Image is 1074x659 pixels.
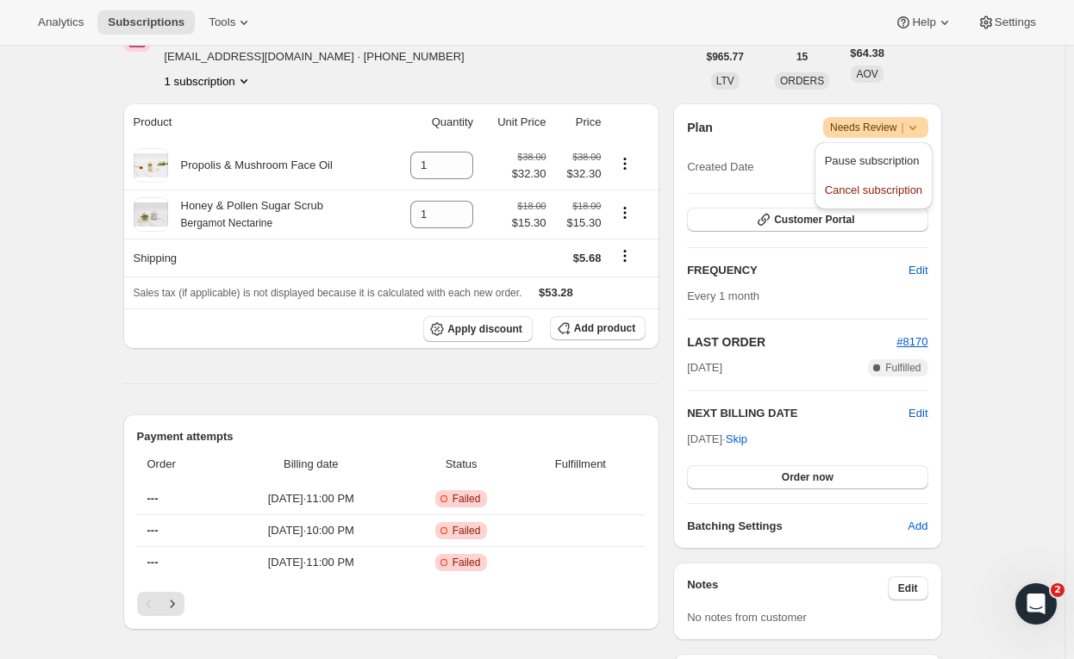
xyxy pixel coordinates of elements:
[550,316,646,340] button: Add product
[225,490,397,507] span: [DATE] · 11:00 PM
[884,10,963,34] button: Help
[850,45,884,62] span: $64.38
[556,165,601,183] span: $32.30
[687,576,888,600] h3: Notes
[909,405,927,422] button: Edit
[556,214,601,232] span: $15.30
[123,239,389,277] th: Shipping
[820,177,927,204] button: Cancel subscription
[896,335,927,348] a: #8170
[909,262,927,279] span: Edit
[408,456,515,473] span: Status
[774,213,854,227] span: Customer Portal
[198,10,263,34] button: Tools
[897,513,938,540] button: Add
[517,201,546,211] small: $18.00
[123,103,389,141] th: Product
[181,217,273,229] small: Bergamot Nectarine
[611,203,639,222] button: Product actions
[898,257,938,284] button: Edit
[165,72,253,90] button: Product actions
[478,103,551,141] th: Unit Price
[687,611,807,624] span: No notes from customer
[782,470,834,484] span: Order now
[830,119,921,136] span: Needs Review
[526,456,636,473] span: Fulfillment
[453,556,481,569] span: Failed
[696,45,754,69] button: $965.77
[716,75,734,87] span: LTV
[687,119,713,136] h2: Plan
[888,576,928,600] button: Edit
[780,75,824,87] span: ORDERS
[901,121,903,134] span: |
[137,428,646,445] h2: Payment attempts
[687,208,927,232] button: Customer Portal
[225,522,397,539] span: [DATE] · 10:00 PM
[137,445,221,483] th: Order
[967,10,1046,34] button: Settings
[825,183,922,196] span: Cancel subscription
[453,524,481,538] span: Failed
[796,50,808,64] span: 15
[551,103,606,141] th: Price
[574,321,635,335] span: Add product
[885,361,921,375] span: Fulfilled
[108,16,184,29] span: Subscriptions
[147,524,159,537] span: ---
[517,152,546,162] small: $38.00
[453,492,481,506] span: Failed
[912,16,935,29] span: Help
[168,197,323,232] div: Honey & Pollen Sugar Scrub
[512,214,546,232] span: $15.30
[687,518,908,535] h6: Batching Settings
[611,246,639,265] button: Shipping actions
[97,10,195,34] button: Subscriptions
[820,147,927,175] button: Pause subscription
[786,45,818,69] button: 15
[512,165,546,183] span: $32.30
[726,431,747,448] span: Skip
[28,10,94,34] button: Analytics
[572,201,601,211] small: $18.00
[147,492,159,505] span: ---
[687,159,753,176] span: Created Date
[908,518,927,535] span: Add
[856,68,877,80] span: AOV
[687,333,896,351] h2: LAST ORDER
[209,16,235,29] span: Tools
[687,432,747,445] span: [DATE] ·
[687,289,759,302] span: Every 1 month
[423,316,533,342] button: Apply discount
[687,262,909,279] h2: FREQUENCY
[137,592,646,616] nav: Pagination
[447,322,522,336] span: Apply discount
[715,426,758,453] button: Skip
[539,286,573,299] span: $53.28
[147,556,159,569] span: ---
[825,154,920,167] span: Pause subscription
[38,16,84,29] span: Analytics
[687,405,909,422] h2: NEXT BILLING DATE
[611,154,639,173] button: Product actions
[707,50,744,64] span: $965.77
[687,359,722,376] span: [DATE]
[1015,583,1057,625] iframe: Intercom live chat
[572,152,601,162] small: $38.00
[573,252,602,264] span: $5.68
[1051,583,1065,597] span: 2
[168,157,333,174] div: Propolis & Mushroom Face Oil
[687,465,927,489] button: Order now
[995,16,1036,29] span: Settings
[134,287,522,299] span: Sales tax (if applicable) is not displayed because it is calculated with each new order.
[225,456,397,473] span: Billing date
[225,554,397,571] span: [DATE] · 11:00 PM
[898,581,918,595] span: Edit
[160,592,184,616] button: Next
[388,103,478,141] th: Quantity
[896,333,927,351] button: #8170
[165,48,465,65] span: [EMAIL_ADDRESS][DOMAIN_NAME] · [PHONE_NUMBER]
